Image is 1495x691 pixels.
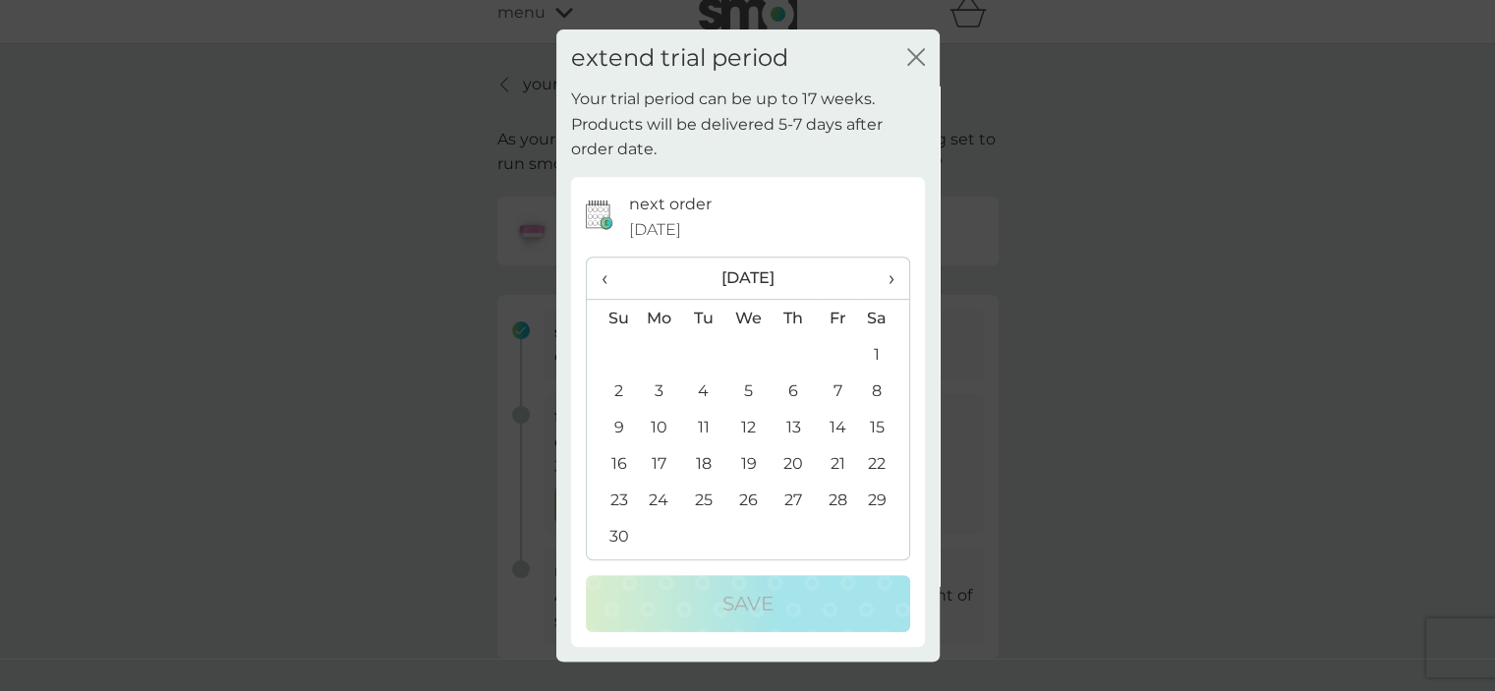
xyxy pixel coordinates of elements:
td: 29 [859,482,908,518]
td: 5 [725,373,771,409]
th: Su [587,300,637,337]
p: Your trial period can be up to 17 weeks. Products will be delivered 5-7 days after order date. [571,86,925,162]
td: 7 [816,373,860,409]
span: › [874,258,893,299]
td: 18 [681,445,725,482]
td: 15 [859,409,908,445]
td: 27 [771,482,815,518]
td: 6 [771,373,815,409]
td: 2 [587,373,637,409]
td: 23 [587,482,637,518]
td: 8 [859,373,908,409]
td: 17 [637,445,682,482]
th: Tu [681,300,725,337]
td: 20 [771,445,815,482]
button: Save [586,575,910,632]
td: 11 [681,409,725,445]
td: 25 [681,482,725,518]
td: 21 [816,445,860,482]
p: next order [629,192,712,217]
span: ‹ [602,258,622,299]
th: Sa [859,300,908,337]
td: 14 [816,409,860,445]
td: 24 [637,482,682,518]
th: Fr [816,300,860,337]
td: 9 [587,409,637,445]
td: 13 [771,409,815,445]
p: Save [722,588,774,619]
button: close [907,48,925,69]
th: Mo [637,300,682,337]
th: [DATE] [637,258,860,300]
td: 10 [637,409,682,445]
h2: extend trial period [571,44,788,73]
span: [DATE] [629,217,681,243]
th: Th [771,300,815,337]
td: 12 [725,409,771,445]
td: 22 [859,445,908,482]
td: 4 [681,373,725,409]
th: We [725,300,771,337]
td: 26 [725,482,771,518]
td: 30 [587,518,637,554]
td: 28 [816,482,860,518]
td: 3 [637,373,682,409]
td: 16 [587,445,637,482]
td: 1 [859,336,908,373]
td: 19 [725,445,771,482]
